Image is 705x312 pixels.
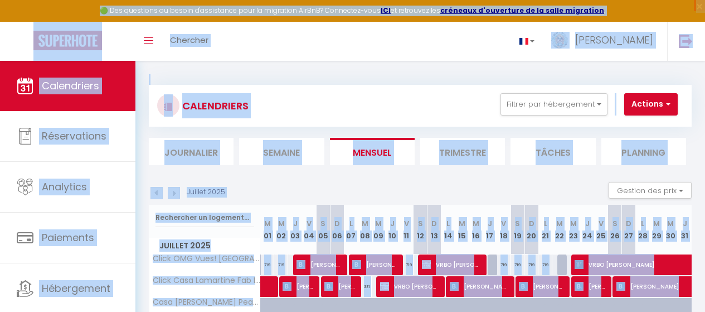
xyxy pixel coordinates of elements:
th: 13 [427,205,441,255]
th: 22 [552,205,566,255]
span: [PERSON_NAME] [352,254,397,275]
input: Rechercher un logement... [155,208,254,228]
div: 331 [358,276,372,297]
th: 20 [524,205,538,255]
span: Juillet 2025 [149,238,260,254]
th: 05 [316,205,330,255]
th: 07 [344,205,358,255]
button: Gestion des prix [609,182,692,199]
abbr: S [320,218,325,229]
abbr: L [641,218,644,229]
abbr: M [667,218,674,229]
span: Click Casa Lamartine Fab Ideal Tout a Pieds Plage [151,276,262,285]
th: 06 [330,205,344,255]
span: [PERSON_NAME] [450,276,508,297]
th: 15 [455,205,469,255]
th: 17 [483,205,497,255]
abbr: M [459,218,465,229]
th: 19 [510,205,524,255]
th: 29 [650,205,664,255]
abbr: S [612,218,618,229]
abbr: L [349,218,353,229]
abbr: M [556,218,563,229]
img: ... [551,32,568,49]
span: VRBO [PERSON_NAME] [422,254,480,275]
li: Trimestre [420,138,505,165]
li: Tâches [510,138,595,165]
li: Planning [601,138,686,165]
abbr: S [515,218,520,229]
span: [PERSON_NAME] [324,276,356,297]
div: 719 [497,255,510,275]
div: 719 [261,255,275,275]
abbr: J [390,218,395,229]
span: [PERSON_NAME] [296,254,341,275]
th: 10 [386,205,400,255]
span: Calendriers [42,79,99,93]
span: [PERSON_NAME] [575,276,606,297]
img: logout [679,34,693,48]
span: Click OMG Vues! [GEOGRAPHIC_DATA] Tout a [GEOGRAPHIC_DATA], [GEOGRAPHIC_DATA] [151,255,262,263]
button: Filtrer par hébergement [500,93,607,116]
span: [PERSON_NAME] [283,276,314,297]
th: 04 [302,205,316,255]
th: 25 [594,205,608,255]
li: Journalier [149,138,234,165]
th: 24 [580,205,594,255]
div: 719 [400,255,414,275]
th: 18 [497,205,510,255]
abbr: M [375,218,382,229]
a: ICI [381,6,391,15]
abbr: D [431,218,437,229]
abbr: M [264,218,271,229]
h3: CALENDRIERS [179,93,249,118]
span: Casa [PERSON_NAME] Peaceful Stylish Spacious [151,298,262,306]
li: Semaine [239,138,324,165]
th: 14 [441,205,455,255]
span: [PERSON_NAME] [575,33,653,47]
span: Paiements [42,231,94,244]
th: 08 [358,205,372,255]
abbr: D [334,218,340,229]
abbr: V [307,218,312,229]
div: 719 [524,255,538,275]
abbr: D [626,218,631,229]
th: 31 [678,205,692,255]
div: 719 [274,255,288,275]
a: créneaux d'ouverture de la salle migration [440,6,604,15]
div: 719 [510,255,524,275]
li: Mensuel [330,138,415,165]
th: 16 [469,205,483,255]
abbr: D [529,218,534,229]
button: Ouvrir le widget de chat LiveChat [9,4,42,38]
th: 27 [622,205,636,255]
th: 28 [636,205,650,255]
span: VRBO [PERSON_NAME] [380,276,438,297]
span: [PERSON_NAME] [519,276,563,297]
span: Analytics [42,180,87,194]
p: Juillet 2025 [187,187,225,198]
abbr: S [418,218,423,229]
span: Hébergement [42,281,110,295]
th: 03 [288,205,302,255]
span: Réservations [42,129,106,143]
img: Super Booking [33,31,102,50]
abbr: M [362,218,368,229]
abbr: V [404,218,409,229]
a: ... [PERSON_NAME] [543,22,667,61]
button: Actions [624,93,678,116]
th: 26 [608,205,622,255]
abbr: M [570,218,577,229]
th: 11 [400,205,414,255]
abbr: M [473,218,479,229]
abbr: J [585,218,590,229]
abbr: J [293,218,298,229]
abbr: V [501,218,506,229]
th: 30 [664,205,678,255]
abbr: M [278,218,285,229]
div: 719 [538,255,552,275]
th: 21 [538,205,552,255]
th: 23 [566,205,580,255]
